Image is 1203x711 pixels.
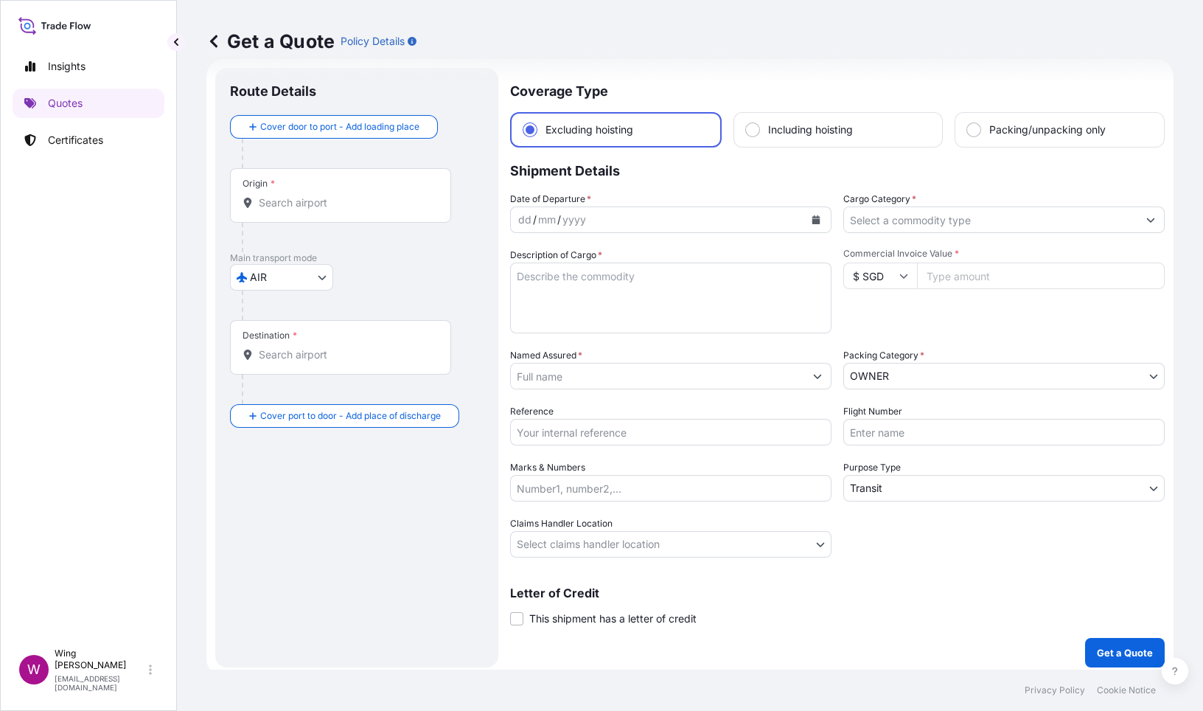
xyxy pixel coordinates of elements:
p: Route Details [230,83,316,100]
span: AIR [250,270,267,285]
p: Get a Quote [206,30,335,53]
p: [EMAIL_ADDRESS][DOMAIN_NAME] [55,674,146,692]
button: Get a Quote [1085,638,1165,667]
label: Reference [510,404,554,419]
a: Insights [13,52,164,81]
p: Quotes [48,96,83,111]
span: Cover port to door - Add place of discharge [260,409,441,423]
button: OWNER [843,363,1165,389]
p: Certificates [48,133,103,148]
button: Show suggestions [1137,207,1164,233]
button: Transit [843,475,1165,502]
input: Number1, number2,... [510,475,831,502]
span: Packing Category [843,348,924,363]
input: Destination [259,347,433,362]
p: Letter of Credit [510,587,1165,599]
span: Including hoisting [768,122,853,137]
span: This shipment has a letter of credit [529,611,697,626]
button: Select transport [230,264,333,291]
button: Select claims handler location [510,531,831,558]
div: Origin [243,178,275,190]
span: W [27,662,41,677]
input: Excluding hoisting [523,123,537,136]
button: Cover door to port - Add loading place [230,115,438,139]
span: Commercial Invoice Value [843,248,1165,260]
p: Shipment Details [510,148,1165,192]
div: / [557,211,561,229]
input: Including hoisting [746,123,759,136]
p: Coverage Type [510,68,1165,112]
span: OWNER [850,369,889,384]
a: Cookie Notice [1097,684,1156,696]
div: / [533,211,537,229]
p: Insights [48,59,86,74]
p: Get a Quote [1097,645,1153,660]
label: Marks & Numbers [510,460,585,475]
input: Packing/unpacking only [967,123,980,136]
input: Enter name [843,419,1165,445]
span: Date of Departure [510,192,591,207]
input: Select a commodity type [844,207,1137,233]
a: Quotes [13,89,164,118]
span: Claims Handler Location [510,516,613,531]
span: Cover door to port - Add loading place [260,119,419,134]
input: Full name [511,363,804,389]
p: Main transport mode [230,252,484,264]
label: Named Assured [510,348,582,363]
input: Type amount [917,263,1165,289]
a: Privacy Policy [1025,684,1085,696]
span: Packing/unpacking only [989,122,1106,137]
p: Wing [PERSON_NAME] [55,648,146,671]
span: Excluding hoisting [545,122,633,137]
input: Your internal reference [510,419,831,445]
div: Destination [243,330,297,341]
div: day, [517,211,533,229]
button: Show suggestions [804,363,831,389]
p: Policy Details [341,34,405,49]
span: Transit [850,481,882,496]
div: year, [561,211,587,229]
button: Cover port to door - Add place of discharge [230,404,459,428]
span: Select claims handler location [517,537,660,552]
div: month, [537,211,557,229]
button: Calendar [804,208,828,232]
span: Purpose Type [843,460,901,475]
input: Origin [259,195,433,210]
label: Cargo Category [843,192,916,207]
a: Certificates [13,125,164,155]
label: Flight Number [843,404,902,419]
label: Description of Cargo [510,248,602,263]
